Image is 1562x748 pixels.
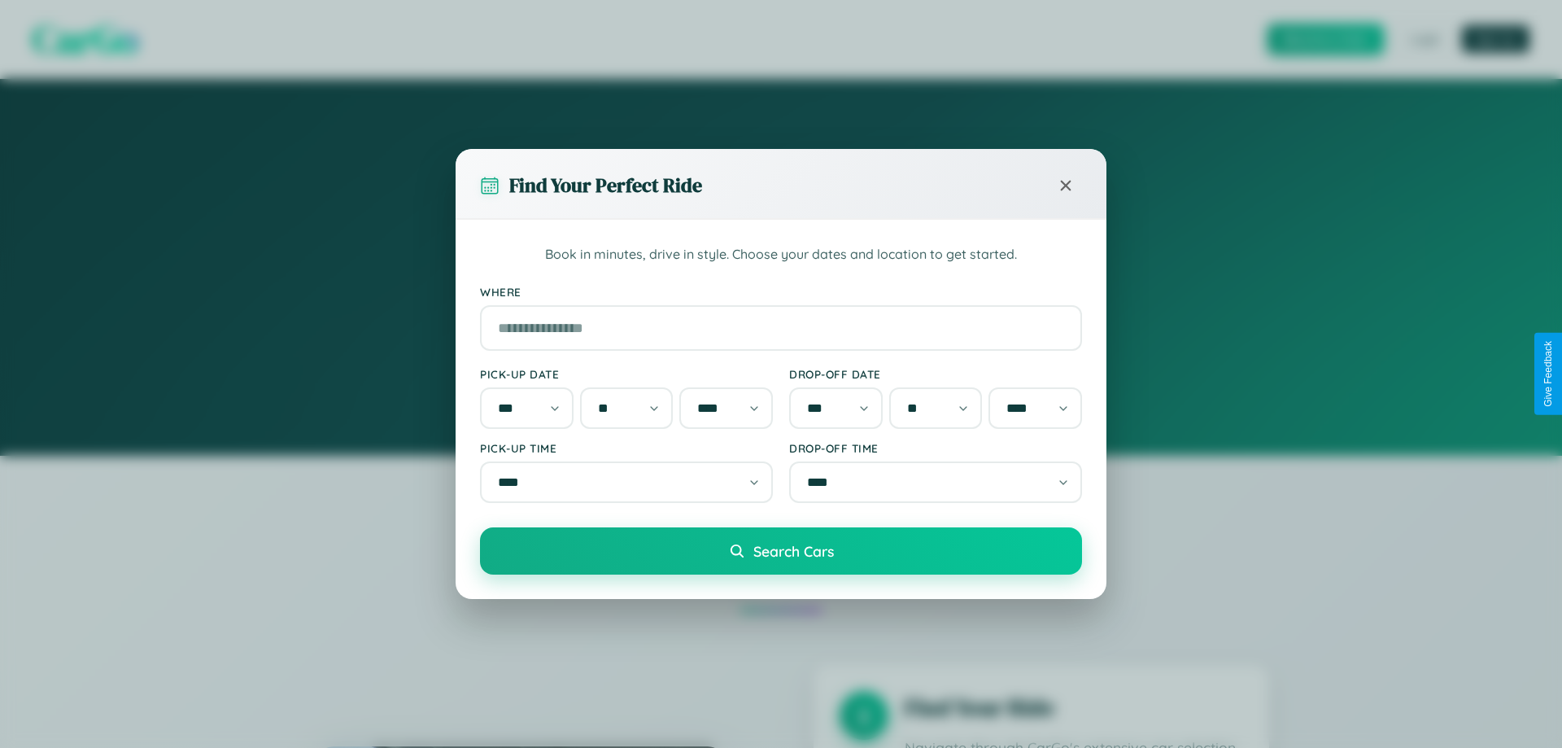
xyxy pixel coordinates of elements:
label: Drop-off Date [789,367,1082,381]
p: Book in minutes, drive in style. Choose your dates and location to get started. [480,244,1082,265]
label: Pick-up Date [480,367,773,381]
label: Where [480,285,1082,299]
span: Search Cars [753,542,834,560]
h3: Find Your Perfect Ride [509,172,702,199]
label: Drop-off Time [789,441,1082,455]
label: Pick-up Time [480,441,773,455]
button: Search Cars [480,527,1082,575]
